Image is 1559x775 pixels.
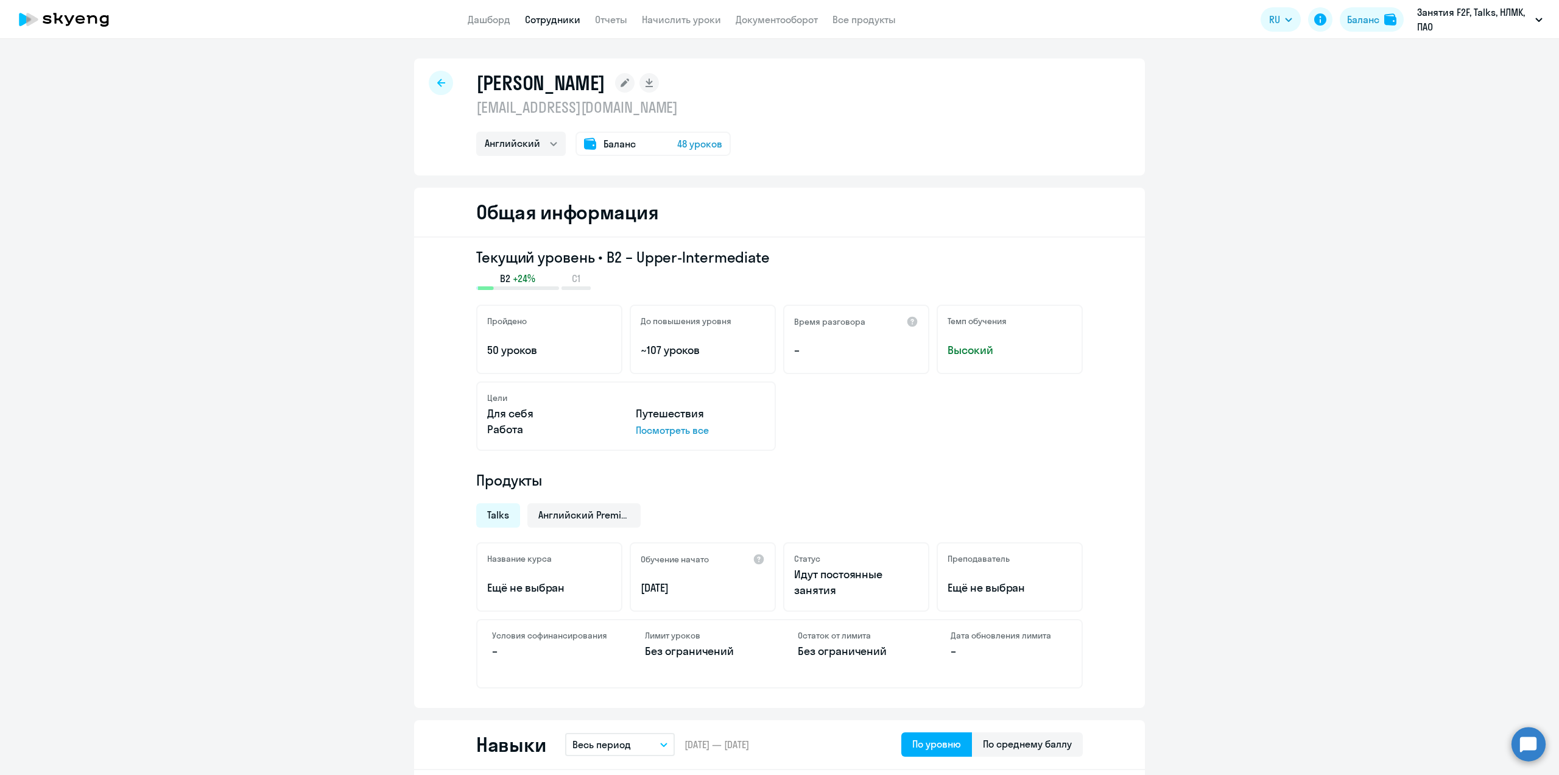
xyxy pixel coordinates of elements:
h5: Преподаватель [948,553,1010,564]
button: Весь период [565,733,675,756]
div: По уровню [912,737,961,751]
h5: Обучение начато [641,554,709,565]
h2: Навыки [476,732,546,757]
h3: Текущий уровень • B2 – Upper-Intermediate [476,247,1083,267]
h5: До повышения уровня [641,316,731,327]
h5: Время разговора [794,316,865,327]
button: RU [1261,7,1301,32]
h5: Темп обучения [948,316,1007,327]
p: Работа [487,422,616,437]
span: RU [1269,12,1280,27]
p: – [492,643,608,659]
div: Баланс [1347,12,1379,27]
a: Отчеты [595,13,627,26]
span: +24% [513,272,535,285]
span: B2 [500,272,510,285]
p: Идут постоянные занятия [794,567,918,598]
a: Начислить уроки [642,13,721,26]
span: Talks [487,508,509,522]
p: Без ограничений [798,643,914,659]
p: 50 уроков [487,342,611,358]
h5: Название курса [487,553,552,564]
p: Ещё не выбран [948,580,1072,596]
h5: Цели [487,392,507,403]
p: – [951,643,1067,659]
img: balance [1384,13,1396,26]
p: Ещё не выбран [487,580,611,596]
h5: Статус [794,553,820,564]
span: Английский Premium [538,508,630,522]
span: C1 [572,272,580,285]
h5: Пройдено [487,316,527,327]
p: Для себя [487,406,616,422]
h4: Условия софинансирования [492,630,608,641]
h4: Дата обновления лимита [951,630,1067,641]
button: Занятия F2F, Talks, НЛМК, ПАО [1411,5,1549,34]
p: ~107 уроков [641,342,765,358]
a: Дашборд [468,13,510,26]
span: 48 уроков [677,136,722,151]
button: Балансbalance [1340,7,1404,32]
a: Все продукты [832,13,896,26]
span: [DATE] — [DATE] [684,738,749,751]
p: [EMAIL_ADDRESS][DOMAIN_NAME] [476,97,731,117]
a: Документооборот [736,13,818,26]
p: Весь период [572,737,631,752]
h4: Продукты [476,470,1083,490]
h4: Остаток от лимита [798,630,914,641]
span: Баланс [604,136,636,151]
p: [DATE] [641,580,765,596]
p: – [794,342,918,358]
h1: [PERSON_NAME] [476,71,605,95]
a: Сотрудники [525,13,580,26]
p: Занятия F2F, Talks, НЛМК, ПАО [1417,5,1530,34]
p: Без ограничений [645,643,761,659]
h2: Общая информация [476,200,658,224]
span: Высокий [948,342,1072,358]
div: По среднему баллу [983,737,1072,751]
p: Посмотреть все [636,423,765,437]
p: Путешествия [636,406,765,422]
h4: Лимит уроков [645,630,761,641]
